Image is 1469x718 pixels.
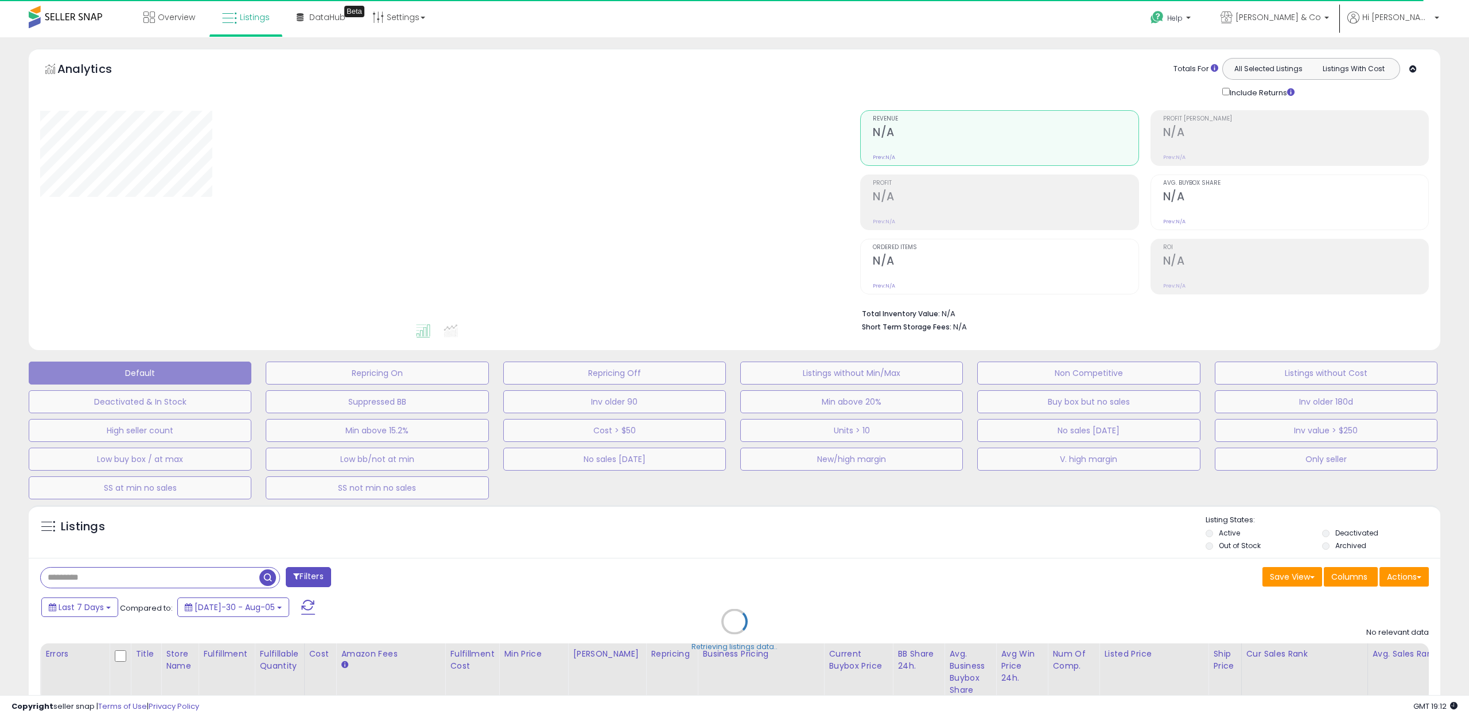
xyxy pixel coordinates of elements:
strong: Copyright [11,701,53,712]
button: Inv older 90 [503,390,726,413]
span: DataHub [309,11,345,23]
button: Low buy box / at max [29,448,251,471]
button: V. high margin [977,448,1200,471]
div: Totals For [1173,64,1218,75]
button: Listings without Min/Max [740,362,963,385]
button: Min above 15.2% [266,419,488,442]
button: Min above 20% [740,390,963,413]
button: No sales [DATE] [977,419,1200,442]
button: New/high margin [740,448,963,471]
button: Listings With Cost [1311,61,1396,76]
small: Prev: N/A [873,154,895,161]
span: N/A [953,321,967,332]
span: Revenue [873,116,1138,122]
button: Units > 10 [740,419,963,442]
div: Include Returns [1214,86,1308,99]
span: Listings [240,11,270,23]
button: Inv value > $250 [1215,419,1437,442]
span: Help [1167,13,1183,23]
li: N/A [862,306,1420,320]
span: Profit [PERSON_NAME] [1163,116,1428,122]
button: All Selected Listings [1226,61,1311,76]
button: Default [29,362,251,385]
h2: N/A [873,126,1138,141]
button: No sales [DATE] [503,448,726,471]
span: Hi [PERSON_NAME] [1362,11,1431,23]
div: seller snap | | [11,701,199,712]
button: Only seller [1215,448,1437,471]
b: Total Inventory Value: [862,309,940,319]
b: Short Term Storage Fees: [862,322,951,332]
button: Non Competitive [977,362,1200,385]
h5: Analytics [57,61,134,80]
h2: N/A [873,190,1138,205]
button: Repricing Off [503,362,726,385]
button: Suppressed BB [266,390,488,413]
h2: N/A [1163,190,1428,205]
span: Avg. Buybox Share [1163,180,1428,187]
button: SS at min no sales [29,476,251,499]
a: Help [1141,2,1202,37]
span: Ordered Items [873,244,1138,251]
small: Prev: N/A [873,218,895,225]
button: Buy box but no sales [977,390,1200,413]
button: Repricing On [266,362,488,385]
span: Overview [158,11,195,23]
small: Prev: N/A [1163,154,1186,161]
h2: N/A [873,254,1138,270]
button: Inv older 180d [1215,390,1437,413]
h2: N/A [1163,254,1428,270]
button: Low bb/not at min [266,448,488,471]
span: Profit [873,180,1138,187]
button: Listings without Cost [1215,362,1437,385]
button: Deactivated & In Stock [29,390,251,413]
div: Retrieving listings data.. [691,642,778,652]
small: Prev: N/A [873,282,895,289]
small: Prev: N/A [1163,282,1186,289]
span: [PERSON_NAME] & Co [1235,11,1321,23]
i: Get Help [1150,10,1164,25]
button: SS not min no sales [266,476,488,499]
small: Prev: N/A [1163,218,1186,225]
span: ROI [1163,244,1428,251]
div: Tooltip anchor [344,6,364,17]
button: High seller count [29,419,251,442]
a: Hi [PERSON_NAME] [1347,11,1439,37]
h2: N/A [1163,126,1428,141]
button: Cost > $50 [503,419,726,442]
